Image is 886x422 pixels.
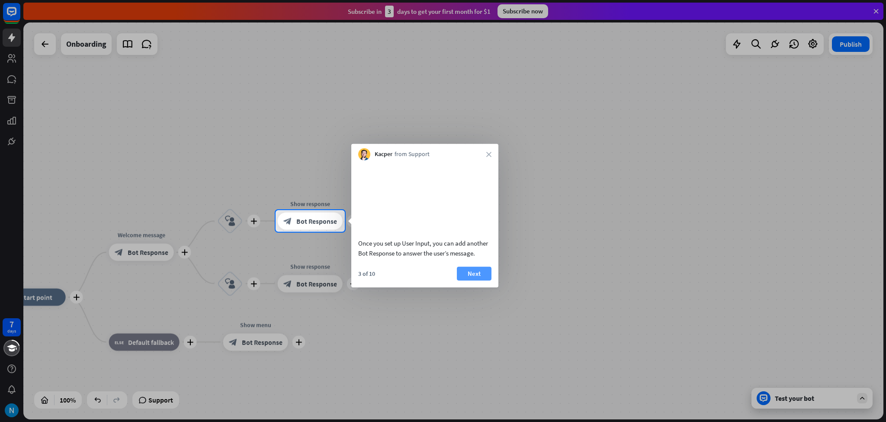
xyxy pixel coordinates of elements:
div: Once you set up User Input, you can add another Bot Response to answer the user’s message. [358,238,491,258]
i: close [486,152,491,157]
span: from Support [395,150,430,159]
button: Next [457,266,491,280]
span: Kacper [375,150,392,159]
i: block_bot_response [283,217,292,225]
div: 3 of 10 [358,269,375,277]
span: Bot Response [296,217,337,225]
button: Open LiveChat chat widget [7,3,33,29]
